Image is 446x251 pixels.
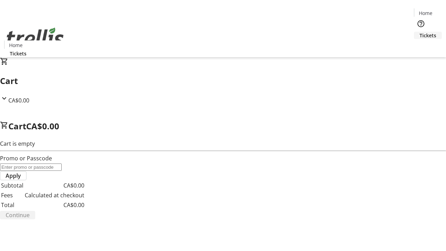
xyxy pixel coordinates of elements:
[420,32,436,39] span: Tickets
[4,20,66,55] img: Orient E2E Organization RuQtqgjfIa's Logo
[1,200,24,210] td: Total
[414,17,428,31] button: Help
[414,9,437,17] a: Home
[1,181,24,190] td: Subtotal
[419,9,432,17] span: Home
[24,181,85,190] td: CA$0.00
[4,50,32,57] a: Tickets
[10,50,26,57] span: Tickets
[9,41,23,49] span: Home
[1,191,24,200] td: Fees
[414,32,442,39] a: Tickets
[24,200,85,210] td: CA$0.00
[8,97,29,104] span: CA$0.00
[26,120,59,132] span: CA$0.00
[5,41,27,49] a: Home
[414,39,428,53] button: Cart
[6,172,21,180] span: Apply
[24,191,85,200] td: Calculated at checkout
